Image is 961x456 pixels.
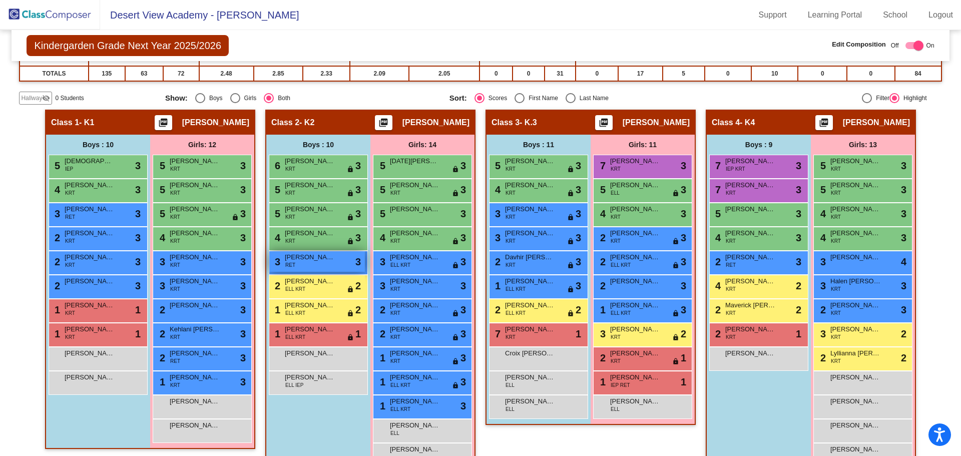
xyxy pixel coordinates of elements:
[65,261,75,269] span: KRT
[796,182,801,197] span: 3
[796,158,801,173] span: 3
[266,135,370,155] div: Boys : 10
[598,160,606,171] span: 7
[89,66,125,81] td: 135
[285,213,295,221] span: KRT
[831,213,841,221] span: KRT
[170,165,180,173] span: KRT
[725,156,775,166] span: [PERSON_NAME]
[751,7,795,23] a: Support
[567,190,574,198] span: lock
[567,214,574,222] span: lock
[51,118,79,128] span: Class 1
[831,165,841,173] span: KRT
[285,300,335,310] span: [PERSON_NAME]
[65,156,115,166] span: [DEMOGRAPHIC_DATA][PERSON_NAME]
[157,160,165,171] span: 5
[377,304,385,315] span: 2
[163,66,199,81] td: 72
[460,278,466,293] span: 3
[611,189,620,197] span: ELL
[506,285,526,293] span: ELL KRT
[449,93,726,103] mat-radio-group: Select an option
[901,158,906,173] span: 3
[285,285,305,293] span: ELL KRT
[170,204,220,214] span: [PERSON_NAME]
[672,238,679,246] span: lock
[920,7,961,23] a: Logout
[901,254,906,269] span: 4
[460,206,466,221] span: 3
[598,184,606,195] span: 5
[135,278,141,293] span: 3
[377,160,385,171] span: 5
[390,300,440,310] span: [PERSON_NAME]
[165,93,442,103] mat-radio-group: Select an option
[65,204,115,214] span: [PERSON_NAME] [PERSON_NAME]
[872,94,889,103] div: Filter
[170,156,220,166] span: [PERSON_NAME]
[355,206,361,221] span: 3
[390,156,440,166] span: [DATE][PERSON_NAME]
[377,208,385,219] span: 5
[52,208,60,219] span: 3
[390,189,400,197] span: KRT
[725,300,775,310] span: Maverick [PERSON_NAME]
[598,256,606,267] span: 2
[240,302,246,317] span: 3
[355,158,361,173] span: 3
[681,158,686,173] span: 3
[818,184,826,195] span: 5
[576,158,581,173] span: 3
[100,7,299,23] span: Desert View Academy - [PERSON_NAME]
[350,66,409,81] td: 2.09
[157,304,165,315] span: 2
[713,256,721,267] span: 2
[460,254,466,269] span: 3
[240,254,246,269] span: 3
[815,115,833,130] button: Print Students Details
[65,189,75,197] span: KRT
[672,262,679,270] span: lock
[830,252,880,262] span: [PERSON_NAME]
[576,278,581,293] span: 3
[377,280,385,291] span: 3
[505,204,555,214] span: [PERSON_NAME]
[285,204,335,214] span: [PERSON_NAME]
[452,238,459,246] span: lock
[375,115,392,130] button: Print Students Details
[798,66,847,81] td: 0
[725,204,775,214] span: [PERSON_NAME]
[576,302,581,317] span: 2
[240,230,246,245] span: 3
[610,204,660,214] span: [PERSON_NAME]
[274,94,290,103] div: Both
[576,182,581,197] span: 3
[506,213,516,221] span: KRT
[726,189,736,197] span: KRT
[493,232,501,243] span: 3
[347,214,354,222] span: lock
[65,165,73,173] span: IEP
[493,256,501,267] span: 2
[135,254,141,269] span: 3
[285,180,335,190] span: [PERSON_NAME]
[800,7,870,23] a: Learning Portal
[20,66,88,81] td: TOTALS
[165,94,188,103] span: Show:
[272,280,280,291] span: 2
[449,94,467,103] span: Sort:
[818,256,826,267] span: 3
[460,230,466,245] span: 3
[254,66,303,81] td: 2.85
[493,208,501,219] span: 3
[170,285,180,293] span: KRT
[135,158,141,173] span: 3
[901,302,906,317] span: 3
[576,230,581,245] span: 3
[390,204,440,214] span: [PERSON_NAME]
[712,118,740,128] span: Class 4
[598,280,606,291] span: 2
[272,160,280,171] span: 6
[347,190,354,198] span: lock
